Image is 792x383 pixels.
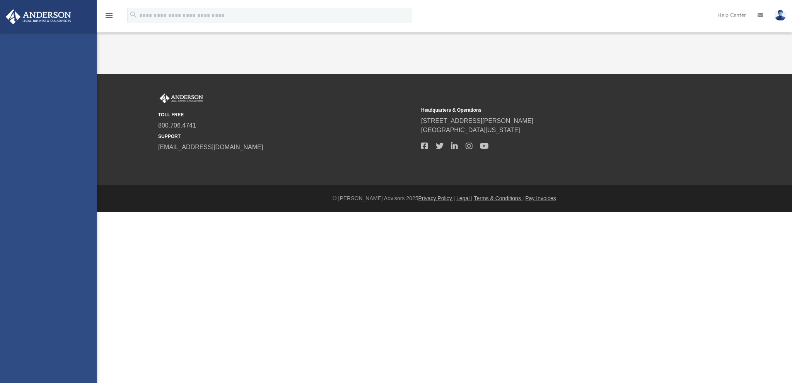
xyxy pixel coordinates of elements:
a: Legal | [456,195,473,201]
a: [EMAIL_ADDRESS][DOMAIN_NAME] [158,144,263,150]
img: Anderson Advisors Platinum Portal [158,94,205,104]
a: Terms & Conditions | [474,195,524,201]
img: User Pic [775,10,786,21]
i: menu [104,11,114,20]
a: Privacy Policy | [418,195,455,201]
a: Pay Invoices [525,195,556,201]
div: © [PERSON_NAME] Advisors 2025 [97,194,792,203]
i: search [129,10,138,19]
small: Headquarters & Operations [421,107,679,114]
img: Anderson Advisors Platinum Portal [3,9,73,24]
small: SUPPORT [158,133,416,140]
small: TOLL FREE [158,111,416,118]
a: [STREET_ADDRESS][PERSON_NAME] [421,117,533,124]
a: menu [104,15,114,20]
a: 800.706.4741 [158,122,196,129]
a: [GEOGRAPHIC_DATA][US_STATE] [421,127,520,133]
